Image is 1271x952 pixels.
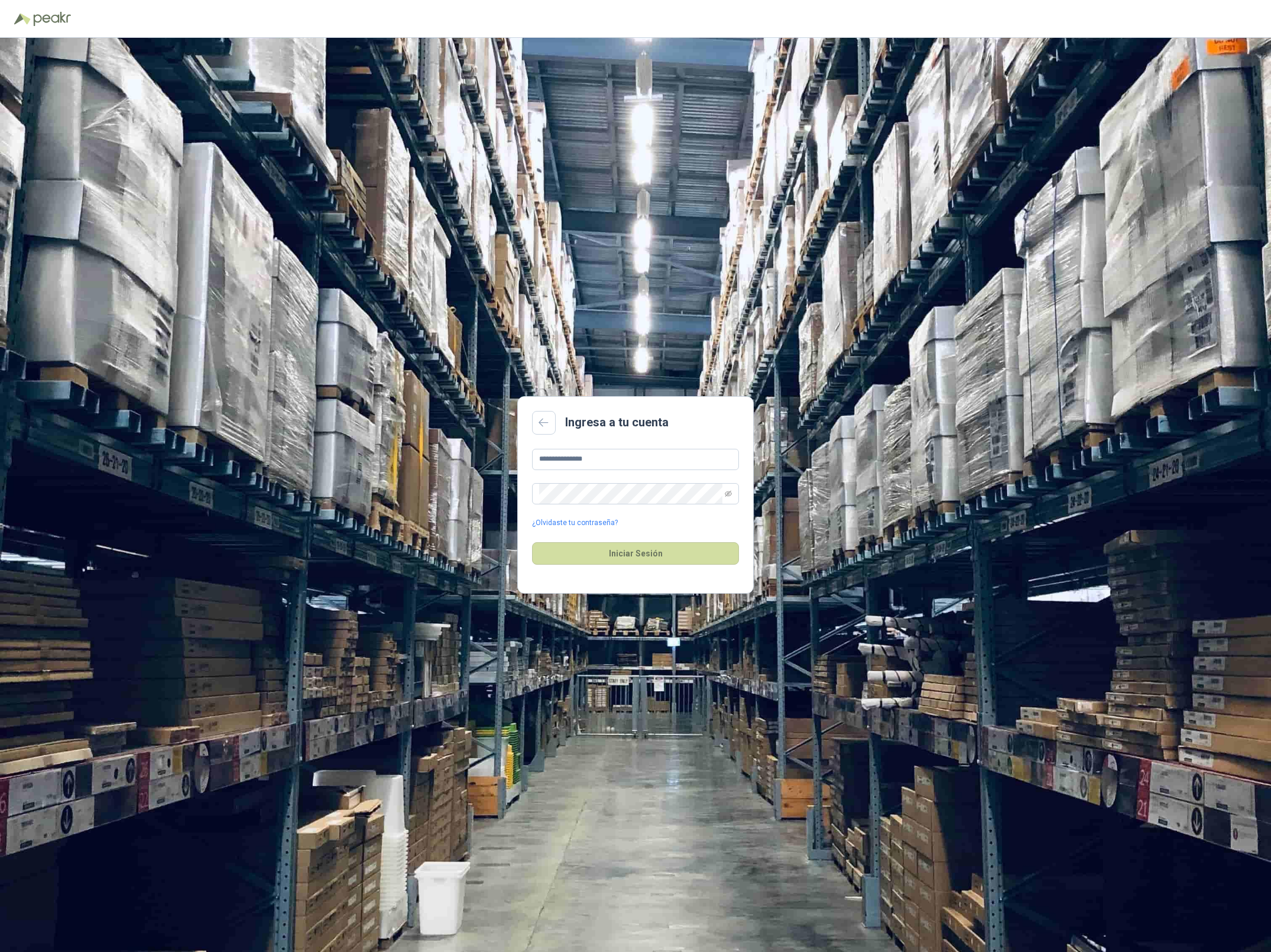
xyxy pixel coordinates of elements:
h2: Ingresa a tu cuenta [565,413,669,432]
button: Iniciar Sesión [532,542,739,565]
span: eye-invisible [725,490,732,497]
img: Logo [14,13,31,25]
a: ¿Olvidaste tu contraseña? [532,517,618,529]
img: Peakr [33,12,71,26]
